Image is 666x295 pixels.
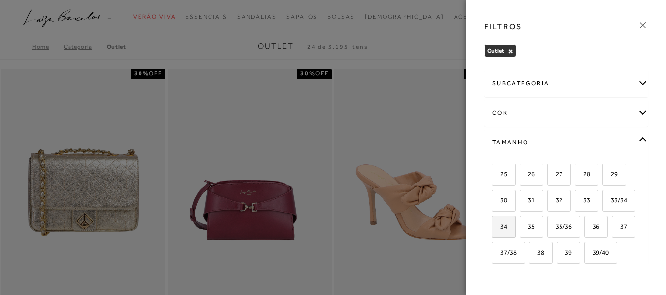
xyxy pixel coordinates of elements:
[583,249,593,259] input: 39/40
[585,223,599,230] span: 36
[603,197,627,204] span: 33/34
[491,223,500,233] input: 34
[493,197,507,204] span: 30
[527,249,537,259] input: 38
[518,223,528,233] input: 35
[518,197,528,207] input: 31
[583,223,593,233] input: 36
[548,197,562,204] span: 32
[484,21,522,32] h3: FILTROS
[487,47,504,54] span: Outlet
[601,197,611,207] input: 33/34
[613,223,627,230] span: 37
[485,130,648,156] div: Tamanho
[546,171,556,181] input: 27
[493,249,517,256] span: 37/38
[558,249,572,256] span: 39
[610,223,620,233] input: 37
[585,249,609,256] span: 39/40
[530,249,544,256] span: 38
[521,170,535,178] span: 26
[603,170,618,178] span: 29
[576,170,590,178] span: 28
[546,197,556,207] input: 32
[521,197,535,204] span: 31
[491,249,500,259] input: 37/38
[555,249,565,259] input: 39
[491,197,500,207] input: 30
[548,223,572,230] span: 35/36
[573,197,583,207] input: 33
[546,223,556,233] input: 35/36
[601,171,611,181] input: 29
[493,170,507,178] span: 25
[518,171,528,181] input: 26
[485,70,648,97] div: subcategoria
[485,100,648,126] div: cor
[493,223,507,230] span: 34
[491,171,500,181] input: 25
[548,170,562,178] span: 27
[573,171,583,181] input: 28
[576,197,590,204] span: 33
[508,48,513,55] button: Outlet Close
[521,223,535,230] span: 35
